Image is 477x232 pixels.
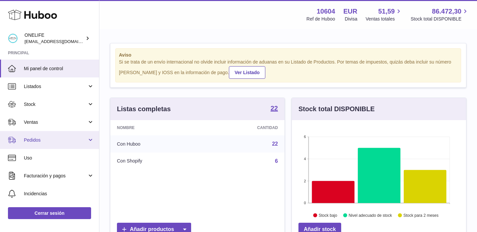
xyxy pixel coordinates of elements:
span: Ventas totales [366,16,402,22]
span: Stock total DISPONIBLE [411,16,469,22]
div: Divisa [345,16,357,22]
span: Facturación y pagos [24,173,87,179]
span: 86.472,30 [432,7,461,16]
a: 22 [271,105,278,113]
th: Nombre [110,120,203,135]
a: 6 [275,158,278,164]
a: Ver Listado [229,66,265,79]
img: administracion@onelifespain.com [8,33,18,43]
text: Stock para 2 meses [403,213,439,217]
span: Mi panel de control [24,66,94,72]
text: 2 [304,179,306,183]
text: Nivel adecuado de stock [348,213,392,217]
div: Ref de Huboo [306,16,335,22]
span: Listados [24,83,87,90]
text: Stock bajo [319,213,337,217]
span: Incidencias [24,191,94,197]
td: Con Huboo [110,135,203,153]
strong: 10604 [317,7,335,16]
h3: Listas completas [117,105,171,114]
span: Ventas [24,119,87,125]
th: Cantidad [203,120,285,135]
div: Si se trata de un envío internacional no olvide incluir información de aduanas en su Listado de P... [119,59,457,79]
strong: Aviso [119,52,457,58]
text: 6 [304,135,306,139]
span: Pedidos [24,137,87,143]
a: 51,59 Ventas totales [366,7,402,22]
h3: Stock total DISPONIBLE [298,105,375,114]
span: [EMAIL_ADDRESS][DOMAIN_NAME] [25,39,97,44]
span: Stock [24,101,87,108]
div: ONELIFE [25,32,84,45]
strong: EUR [344,7,357,16]
a: 86.472,30 Stock total DISPONIBLE [411,7,469,22]
text: 0 [304,201,306,205]
a: 22 [272,141,278,147]
text: 4 [304,157,306,161]
td: Con Shopify [110,153,203,170]
a: Cerrar sesión [8,207,91,219]
span: Uso [24,155,94,161]
strong: 22 [271,105,278,112]
span: 51,59 [378,7,395,16]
